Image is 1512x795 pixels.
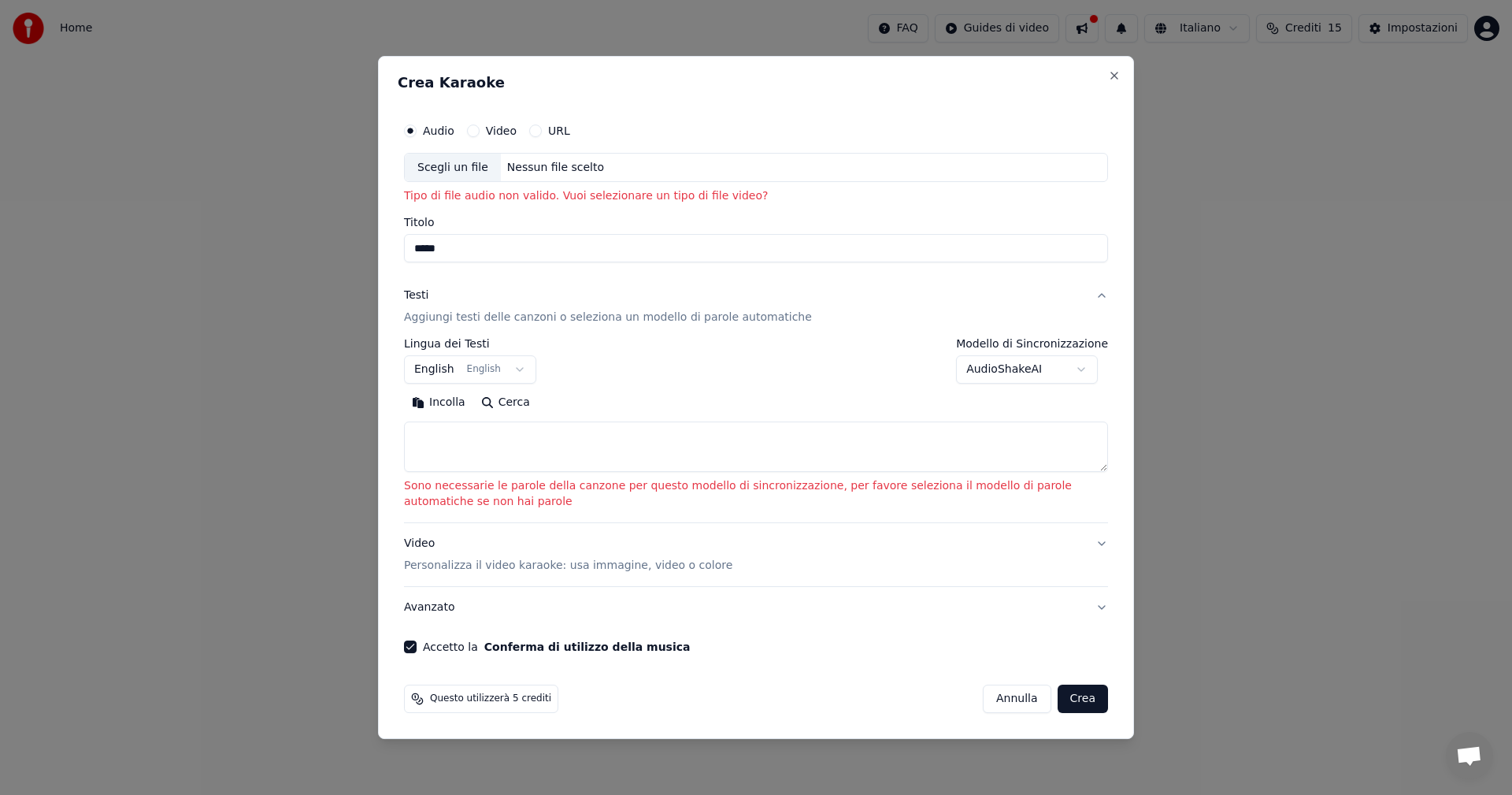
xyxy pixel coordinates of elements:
label: Audio [423,125,454,136]
span: Questo utilizzerà 5 crediti [430,693,551,705]
div: Nessun file scelto [501,160,610,176]
button: Avanzato [404,587,1108,628]
button: TestiAggiungi testi delle canzoni o seleziona un modello di parole automatiche [404,276,1108,339]
label: Video [486,125,517,136]
h2: Crea Karaoke [398,76,1114,90]
p: Personalizza il video karaoke: usa immagine, video o colore [404,558,732,574]
button: Accetto la [484,641,691,652]
label: Titolo [404,217,1108,228]
label: Modello di Sincronizzazione [956,339,1108,350]
div: Testi [404,288,428,304]
div: Video [404,536,732,574]
p: Tipo di file audio non valido. Vuoi selezionare un tipo di file video? [404,189,1108,205]
button: VideoPersonalizza il video karaoke: usa immagine, video o colore [404,523,1108,586]
label: Lingua dei Testi [404,339,536,350]
div: Scegli un file [405,154,501,182]
button: Annulla [983,685,1051,713]
div: TestiAggiungi testi delle canzoni o seleziona un modello di parole automatiche [404,339,1108,523]
button: Incolla [404,391,473,416]
button: Crea [1058,685,1108,713]
label: URL [548,125,570,136]
label: Accetto la [423,641,690,652]
p: Aggiungi testi delle canzoni o seleziona un modello di parole automatiche [404,310,812,326]
button: Cerca [473,391,538,416]
p: Sono necessarie le parole della canzone per questo modello di sincronizzazione, per favore selezi... [404,479,1108,511]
